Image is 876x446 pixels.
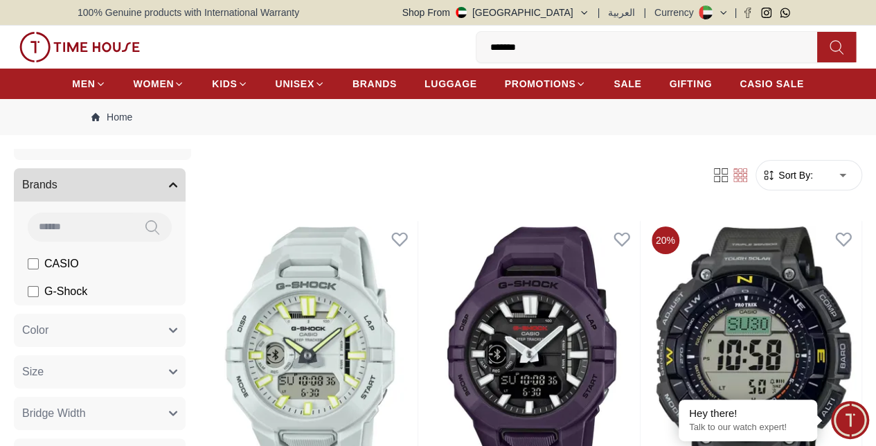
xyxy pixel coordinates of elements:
span: G-Shock [44,283,87,300]
button: Brands [14,168,186,202]
a: Instagram [761,8,771,18]
span: UNISEX [276,77,314,91]
nav: Breadcrumb [78,99,798,135]
span: KIDS [212,77,237,91]
span: | [643,6,646,19]
div: Hey there! [689,407,807,420]
input: G-Shock [28,286,39,297]
a: KIDS [212,71,247,96]
a: PROMOTIONS [505,71,587,96]
span: WOMEN [134,77,175,91]
a: Facebook [742,8,753,18]
span: Color [22,322,48,339]
div: Chat Widget [831,401,869,439]
img: ... [19,32,140,62]
a: Home [91,110,132,124]
span: SALE [614,77,641,91]
a: LUGGAGE [424,71,477,96]
input: CASIO [28,258,39,269]
span: GIFTING [669,77,712,91]
a: UNISEX [276,71,325,96]
button: Shop From[GEOGRAPHIC_DATA] [402,6,589,19]
button: Bridge Width [14,397,186,430]
span: MEN [72,77,95,91]
span: | [598,6,600,19]
a: SALE [614,71,641,96]
a: GIFTING [669,71,712,96]
span: 20 % [652,226,679,254]
span: | [734,6,737,19]
a: WOMEN [134,71,185,96]
span: PROMOTIONS [505,77,576,91]
button: Color [14,314,186,347]
span: BRANDS [352,77,397,91]
span: Bridge Width [22,405,86,422]
a: BRANDS [352,71,397,96]
span: Brands [22,177,57,193]
span: LUGGAGE [424,77,477,91]
button: Sort By: [762,168,813,182]
span: CASIO [44,256,79,272]
a: CASIO SALE [740,71,804,96]
button: العربية [608,6,635,19]
button: Size [14,355,186,389]
a: MEN [72,71,105,96]
a: Whatsapp [780,8,790,18]
div: Currency [654,6,699,19]
span: Size [22,364,44,380]
p: Talk to our watch expert! [689,422,807,434]
span: Sort By: [776,168,813,182]
img: United Arab Emirates [456,7,467,18]
span: CASIO SALE [740,77,804,91]
span: 100% Genuine products with International Warranty [78,6,299,19]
